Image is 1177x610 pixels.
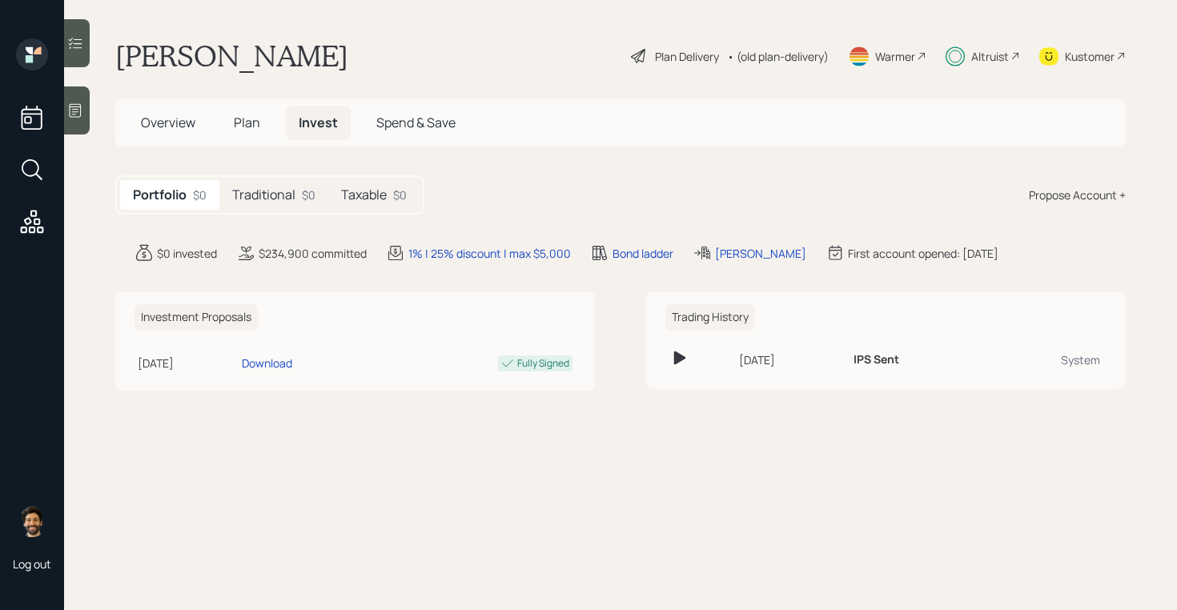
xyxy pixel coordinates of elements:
[299,114,338,131] span: Invest
[1065,48,1115,65] div: Kustomer
[854,353,899,367] h6: IPS Sent
[16,505,48,537] img: eric-schwartz-headshot.png
[242,355,292,371] div: Download
[408,245,571,262] div: 1% | 25% discount | max $5,000
[655,48,719,65] div: Plan Delivery
[234,114,260,131] span: Plan
[739,351,841,368] div: [DATE]
[232,187,295,203] h5: Traditional
[138,355,235,371] div: [DATE]
[133,187,187,203] h5: Portfolio
[875,48,915,65] div: Warmer
[971,48,1009,65] div: Altruist
[302,187,315,203] div: $0
[613,245,673,262] div: Bond ladder
[727,48,829,65] div: • (old plan-delivery)
[665,304,755,331] h6: Trading History
[13,556,51,572] div: Log out
[341,187,387,203] h5: Taxable
[141,114,195,131] span: Overview
[193,187,207,203] div: $0
[1029,187,1126,203] div: Propose Account +
[848,245,998,262] div: First account opened: [DATE]
[517,356,569,371] div: Fully Signed
[376,114,456,131] span: Spend & Save
[715,245,806,262] div: [PERSON_NAME]
[259,245,367,262] div: $234,900 committed
[157,245,217,262] div: $0 invested
[393,187,407,203] div: $0
[991,351,1100,368] div: System
[135,304,258,331] h6: Investment Proposals
[115,38,348,74] h1: [PERSON_NAME]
